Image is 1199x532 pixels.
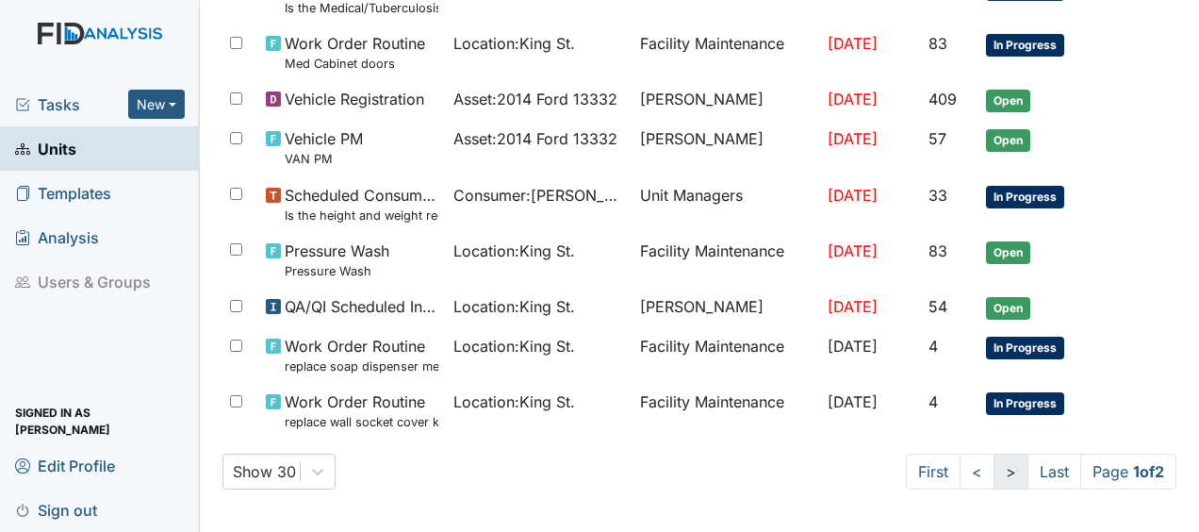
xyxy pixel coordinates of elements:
small: Is the height and weight record current through the previous month? [285,207,437,224]
span: Units [15,134,76,163]
a: Last [1027,454,1081,490]
td: Facility Maintenance [632,327,819,383]
span: Work Order Routine replace soap dispenser med room [285,335,437,375]
span: Location : King St. [453,391,575,413]
span: Asset : 2014 Ford 13332 [453,127,617,150]
td: Unit Managers [632,176,819,232]
td: [PERSON_NAME] [632,120,819,175]
span: [DATE] [828,34,878,53]
span: Location : King St. [453,240,575,262]
span: Asset : 2014 Ford 13332 [453,88,617,110]
span: 4 [928,392,938,411]
span: QA/QI Scheduled Inspection [285,295,437,318]
span: 4 [928,337,938,356]
td: Facility Maintenance [632,383,819,439]
td: [PERSON_NAME] [632,288,819,327]
small: Pressure Wash [285,262,389,280]
span: Pressure Wash Pressure Wash [285,240,389,280]
span: [DATE] [828,90,878,108]
small: replace soap dispenser med room [285,357,437,375]
td: Facility Maintenance [632,232,819,288]
span: Work Order Routine replace wall socket cover kitchen [285,391,437,431]
span: Signed in as [PERSON_NAME] [15,407,185,436]
span: Sign out [15,495,97,524]
span: [DATE] [828,337,878,356]
span: Templates [15,178,111,208]
small: replace wall socket cover kitchen [285,413,437,431]
span: Open [986,129,1030,152]
span: Page [1080,454,1176,490]
small: VAN PM [285,150,363,168]
span: 83 [928,34,947,53]
span: Location : King St. [453,335,575,357]
small: Med Cabinet doors [285,55,425,73]
span: 33 [928,186,947,205]
span: Work Order Routine Med Cabinet doors [285,32,425,73]
span: [DATE] [828,392,878,411]
a: > [994,454,1028,490]
a: First [906,454,961,490]
span: Vehicle Registration [285,88,424,110]
span: [DATE] [828,129,878,148]
span: Location : King St. [453,32,575,55]
a: < [960,454,994,490]
span: In Progress [986,392,1064,415]
span: In Progress [986,34,1064,57]
span: 54 [928,297,947,316]
td: [PERSON_NAME] [632,80,819,120]
span: Open [986,241,1030,264]
span: In Progress [986,186,1064,208]
span: 83 [928,241,947,260]
span: Scheduled Consumer Chart Review Is the height and weight record current through the previous month? [285,184,437,224]
span: Consumer : [PERSON_NAME][GEOGRAPHIC_DATA] [453,184,625,207]
span: [DATE] [828,297,878,316]
span: Vehicle PM VAN PM [285,127,363,168]
span: [DATE] [828,241,878,260]
span: Open [986,90,1030,112]
span: [DATE] [828,186,878,205]
span: Analysis [15,223,99,252]
button: New [128,90,185,119]
div: Show 30 [233,460,296,483]
a: Tasks [15,93,128,116]
span: Location : King St. [453,295,575,318]
nav: task-pagination [906,454,1176,490]
span: In Progress [986,337,1064,359]
td: Facility Maintenance [632,25,819,80]
span: Edit Profile [15,451,115,480]
span: Open [986,297,1030,320]
strong: 1 of 2 [1133,462,1164,481]
span: 57 [928,129,946,148]
span: 409 [928,90,957,108]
